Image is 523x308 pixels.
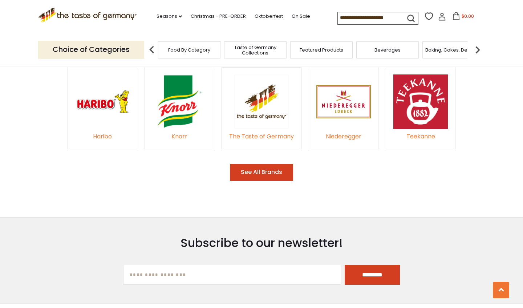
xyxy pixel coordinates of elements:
[168,47,210,53] a: Food By Category
[152,74,207,129] img: Knorr
[157,12,182,20] a: Seasons
[300,47,343,53] a: Featured Products
[316,132,371,142] div: Niederegger
[447,12,478,23] button: $0.00
[316,74,371,129] img: Niederegger
[229,132,294,142] div: The Taste of Germany
[191,12,246,20] a: Christmas - PRE-ORDER
[145,42,159,57] img: previous arrow
[292,12,310,20] a: On Sale
[230,164,293,181] button: See All Brands
[462,13,474,19] span: $0.00
[75,123,130,142] a: Haribo
[152,123,207,142] a: Knorr
[234,75,289,129] img: The Taste of Germany
[425,47,482,53] a: Baking, Cakes, Desserts
[374,47,401,53] a: Beverages
[255,12,283,20] a: Oktoberfest
[75,74,130,129] img: Haribo
[393,123,448,142] a: Teekanne
[38,41,144,58] p: Choice of Categories
[393,74,448,129] img: Teekanne
[226,45,284,56] a: Taste of Germany Collections
[316,123,371,142] a: Niederegger
[229,123,294,142] a: The Taste of Germany
[123,236,400,250] h3: Subscribe to our newsletter!
[470,42,485,57] img: next arrow
[75,132,130,142] div: Haribo
[393,132,448,142] div: Teekanne
[152,132,207,142] div: Knorr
